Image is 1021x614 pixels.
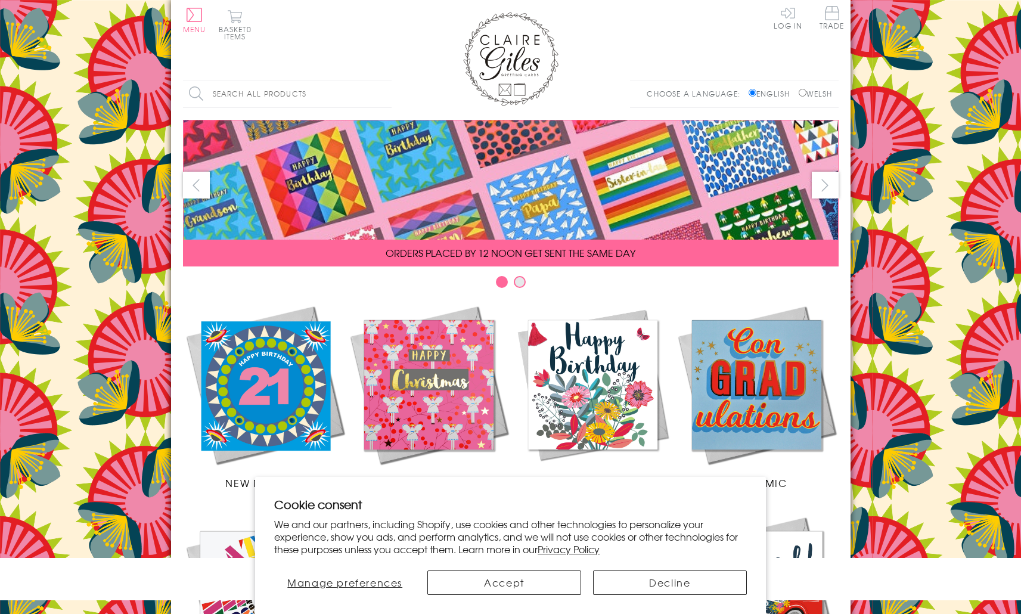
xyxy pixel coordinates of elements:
button: prev [183,172,210,199]
span: ORDERS PLACED BY 12 NOON GET SENT THE SAME DAY [386,246,635,260]
a: Christmas [347,303,511,490]
span: Birthdays [564,476,621,490]
span: Academic [726,476,787,490]
input: Search all products [183,80,392,107]
span: Christmas [398,476,459,490]
span: Trade [820,6,845,29]
span: New Releases [225,476,303,490]
span: 0 items [224,24,252,42]
a: Academic [675,303,839,490]
button: Accept [427,570,581,595]
button: next [812,172,839,199]
img: Claire Giles Greetings Cards [463,12,558,106]
a: Log In [774,6,802,29]
p: We and our partners, including Shopify, use cookies and other technologies to personalize your ex... [274,518,747,555]
label: Welsh [799,88,833,99]
h2: Cookie consent [274,496,747,513]
span: Manage preferences [287,575,402,590]
button: Basket0 items [219,10,252,40]
button: Carousel Page 2 [514,276,526,288]
input: English [749,89,756,97]
span: Menu [183,24,206,35]
label: English [749,88,796,99]
button: Menu [183,8,206,33]
a: Privacy Policy [538,542,600,556]
a: New Releases [183,303,347,490]
input: Welsh [799,89,806,97]
a: Trade [820,6,845,32]
input: Search [380,80,392,107]
button: Decline [593,570,747,595]
div: Carousel Pagination [183,275,839,294]
button: Carousel Page 1 (Current Slide) [496,276,508,288]
p: Choose a language: [647,88,746,99]
button: Manage preferences [274,570,415,595]
a: Birthdays [511,303,675,490]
